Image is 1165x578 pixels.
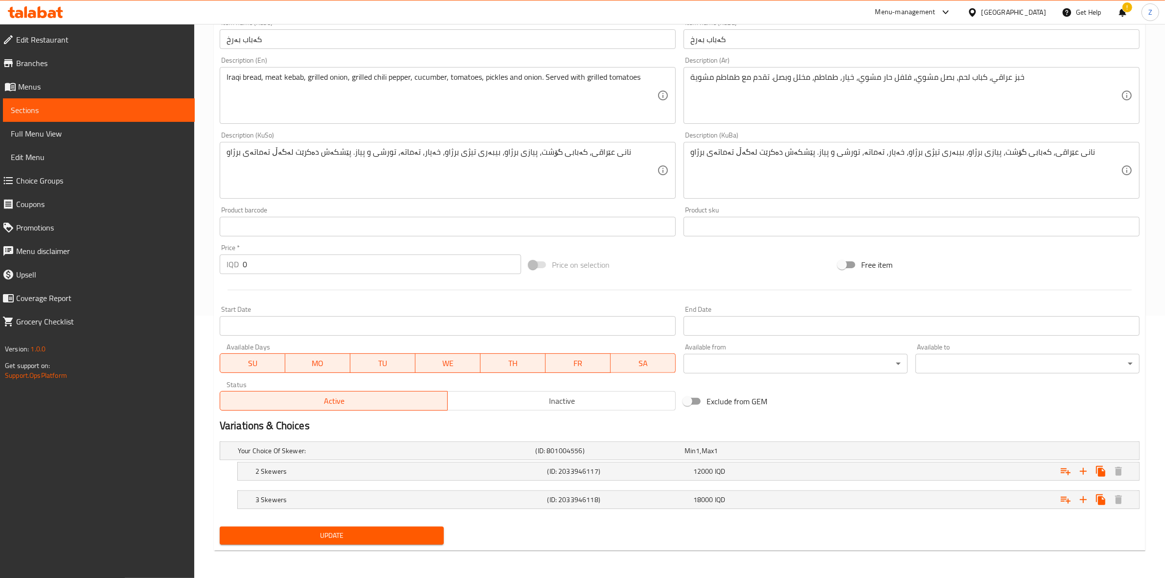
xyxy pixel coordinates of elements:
[696,444,700,457] span: 1
[255,466,544,476] h5: 2 Skewers
[693,465,713,478] span: 12000
[220,418,1140,433] h2: Variations & Choices
[615,356,672,370] span: SA
[350,353,415,373] button: TU
[415,353,480,373] button: WE
[685,444,696,457] span: Min
[238,462,1139,480] div: Expand
[220,442,1139,460] div: Expand
[16,269,187,280] span: Upsell
[16,316,187,327] span: Grocery Checklist
[224,394,444,408] span: Active
[255,495,544,505] h5: 3 Skewers
[224,356,281,370] span: SU
[3,98,195,122] a: Sections
[220,29,676,49] input: Enter name KuSo
[238,446,532,456] h5: Your Choice Of Skewer:
[715,465,725,478] span: IQD
[684,29,1140,49] input: Enter name KuBa
[5,359,50,372] span: Get support on:
[1074,462,1092,480] button: Add new choice
[875,6,936,18] div: Menu-management
[16,34,187,46] span: Edit Restaurant
[447,391,676,411] button: Inactive
[714,444,718,457] span: 1
[685,446,829,456] div: ,
[16,245,187,257] span: Menu disclaimer
[690,147,1121,194] textarea: نانی عێراقی، کەبابی گۆشت، پیازی برژاو، بیبەری تیژی برژاو، خەیار، تەماتە، تورشی و پیاز. پێشکەش دەک...
[452,394,672,408] span: Inactive
[419,356,477,370] span: WE
[11,104,187,116] span: Sections
[285,353,350,373] button: MO
[1057,491,1074,509] button: Add choice group
[1074,491,1092,509] button: Add new choice
[480,353,546,373] button: TH
[690,72,1121,119] textarea: خبز عراقي، كباب لحم، بصل مشوي، فلفل حار مشوي، خيار، طماطم، مخلل وبصل. تقدم مع طماطم مشوية
[16,198,187,210] span: Coupons
[238,491,1139,509] div: Expand
[16,292,187,304] span: Coverage Report
[1148,7,1152,18] span: Z
[16,175,187,186] span: Choice Groups
[546,353,611,373] button: FR
[227,72,657,119] textarea: Iraqi bread, meat kebab, grilled onion, grilled chili pepper, cucumber, tomatoes, pickles and oni...
[548,495,689,505] h5: (ID: 2033946118)
[536,446,681,456] h5: (ID: 801004556)
[915,354,1140,373] div: ​
[693,493,713,506] span: 18000
[1110,462,1127,480] button: Delete 2 Skewers
[702,444,714,457] span: Max
[5,369,67,382] a: Support.OpsPlatform
[611,353,676,373] button: SA
[484,356,542,370] span: TH
[5,343,29,355] span: Version:
[861,259,892,271] span: Free item
[354,356,411,370] span: TU
[707,395,767,407] span: Exclude from GEM
[1057,462,1074,480] button: Add choice group
[11,128,187,139] span: Full Menu View
[552,259,610,271] span: Price on selection
[30,343,46,355] span: 1.0.0
[227,258,239,270] p: IQD
[220,527,444,545] button: Update
[549,356,607,370] span: FR
[16,222,187,233] span: Promotions
[220,391,448,411] button: Active
[220,353,285,373] button: SU
[227,147,657,194] textarea: نانی عێراقی، کەبابی گۆشت، پیازی برژاو، بیبەری تیژی برژاو، خەیار، تەماتە، تورشی و پیاز. پێشکەش دەک...
[1092,462,1110,480] button: Clone new choice
[243,254,521,274] input: Please enter price
[548,466,689,476] h5: (ID: 2033946117)
[1092,491,1110,509] button: Clone new choice
[220,217,676,236] input: Please enter product barcode
[16,57,187,69] span: Branches
[228,530,436,542] span: Update
[1110,491,1127,509] button: Delete 3 Skewers
[3,122,195,145] a: Full Menu View
[715,493,725,506] span: IQD
[684,217,1140,236] input: Please enter product sku
[982,7,1046,18] div: [GEOGRAPHIC_DATA]
[3,145,195,169] a: Edit Menu
[18,81,187,92] span: Menus
[684,354,908,373] div: ​
[289,356,346,370] span: MO
[11,151,187,163] span: Edit Menu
